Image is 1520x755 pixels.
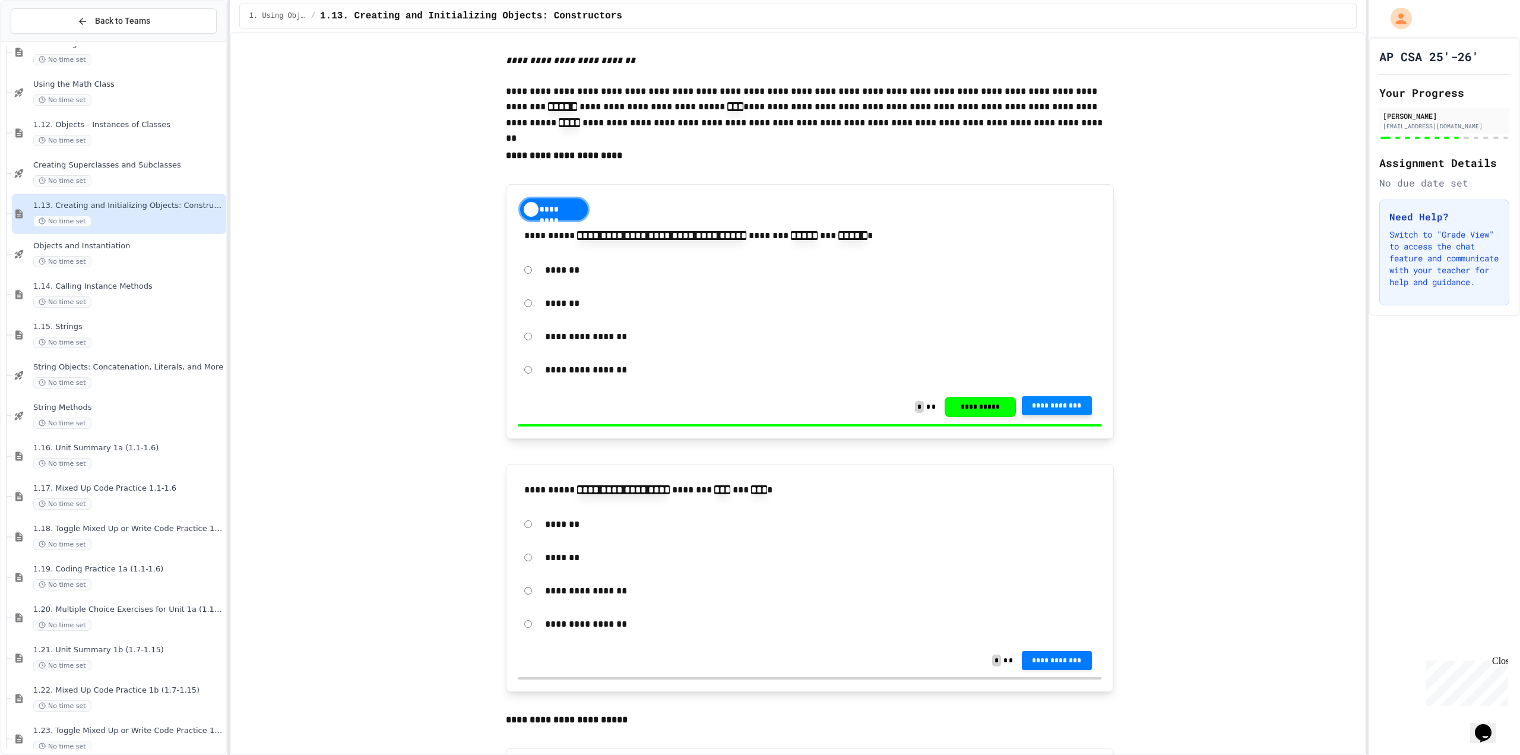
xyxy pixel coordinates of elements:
[33,94,91,106] span: No time set
[33,216,91,227] span: No time set
[33,201,224,211] span: 1.13. Creating and Initializing Objects: Constructors
[1379,48,1479,65] h1: AP CSA 25'-26'
[33,645,224,655] span: 1.21. Unit Summary 1b (1.7-1.15)
[33,726,224,736] span: 1.23. Toggle Mixed Up or Write Code Practice 1b (1.7-1.15)
[33,539,91,550] span: No time set
[1421,656,1508,706] iframe: chat widget
[1470,707,1508,743] iframe: chat widget
[33,403,224,413] span: String Methods
[33,620,91,631] span: No time set
[33,700,91,712] span: No time set
[1383,110,1506,121] div: [PERSON_NAME]
[1389,210,1499,224] h3: Need Help?
[33,458,91,469] span: No time set
[1379,154,1509,171] h2: Assignment Details
[1378,5,1415,32] div: My Account
[33,498,91,510] span: No time set
[33,296,91,308] span: No time set
[33,160,224,170] span: Creating Superclasses and Subclasses
[33,605,224,615] span: 1.20. Multiple Choice Exercises for Unit 1a (1.1-1.6)
[320,9,622,23] span: 1.13. Creating and Initializing Objects: Constructors
[33,80,224,90] span: Using the Math Class
[33,54,91,65] span: No time set
[1379,176,1509,190] div: No due date set
[33,282,224,292] span: 1.14. Calling Instance Methods
[33,579,91,590] span: No time set
[33,256,91,267] span: No time set
[33,337,91,348] span: No time set
[33,120,224,130] span: 1.12. Objects - Instances of Classes
[1389,229,1499,288] p: Switch to "Grade View" to access the chat feature and communicate with your teacher for help and ...
[33,377,91,388] span: No time set
[5,5,82,75] div: Chat with us now!Close
[1379,84,1509,101] h2: Your Progress
[33,524,224,534] span: 1.18. Toggle Mixed Up or Write Code Practice 1.1-1.6
[33,484,224,494] span: 1.17. Mixed Up Code Practice 1.1-1.6
[33,418,91,429] span: No time set
[33,660,91,671] span: No time set
[33,175,91,187] span: No time set
[33,362,224,372] span: String Objects: Concatenation, Literals, and More
[33,564,224,574] span: 1.19. Coding Practice 1a (1.1-1.6)
[33,241,224,251] span: Objects and Instantiation
[249,11,306,21] span: 1. Using Objects and Methods
[33,741,91,752] span: No time set
[33,443,224,453] span: 1.16. Unit Summary 1a (1.1-1.6)
[311,11,315,21] span: /
[1383,122,1506,131] div: [EMAIL_ADDRESS][DOMAIN_NAME]
[33,322,224,332] span: 1.15. Strings
[33,685,224,696] span: 1.22. Mixed Up Code Practice 1b (1.7-1.15)
[33,135,91,146] span: No time set
[95,15,150,27] span: Back to Teams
